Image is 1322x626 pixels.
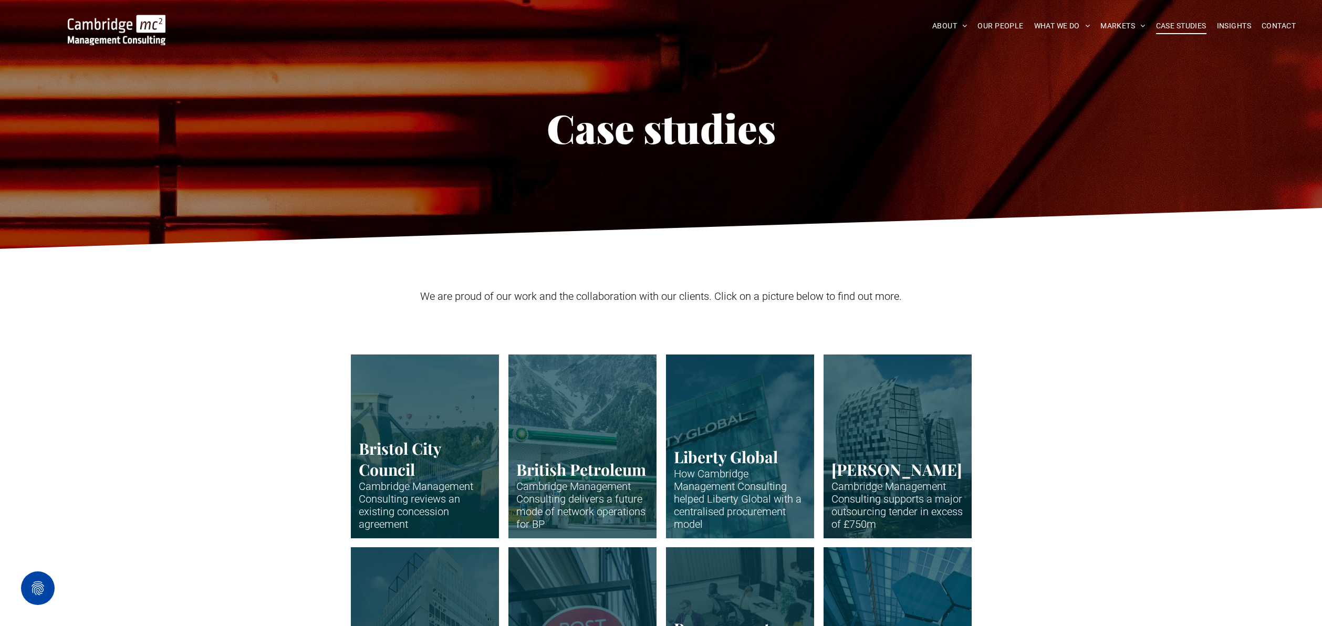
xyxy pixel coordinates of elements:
[351,354,499,538] a: Clifton suspension bridge in Bristol with many hot air balloons over the trees
[972,18,1028,34] a: OUR PEOPLE
[508,354,657,538] a: Close up of BP petrol station
[1151,18,1212,34] a: CASE STUDIES
[824,354,972,538] a: One of the major office buildings for Norton Rose
[927,18,973,34] a: ABOUT
[1212,18,1256,34] a: INSIGHTS
[1256,18,1301,34] a: CONTACT
[420,290,902,302] span: We are proud of our work and the collaboration with our clients. Click on a picture below to find...
[1095,18,1150,34] a: MARKETS
[666,354,814,538] a: Close-up of skyscraper with Liberty Global name
[547,101,776,154] span: Case studies
[1029,18,1096,34] a: WHAT WE DO
[68,15,165,45] img: Go to Homepage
